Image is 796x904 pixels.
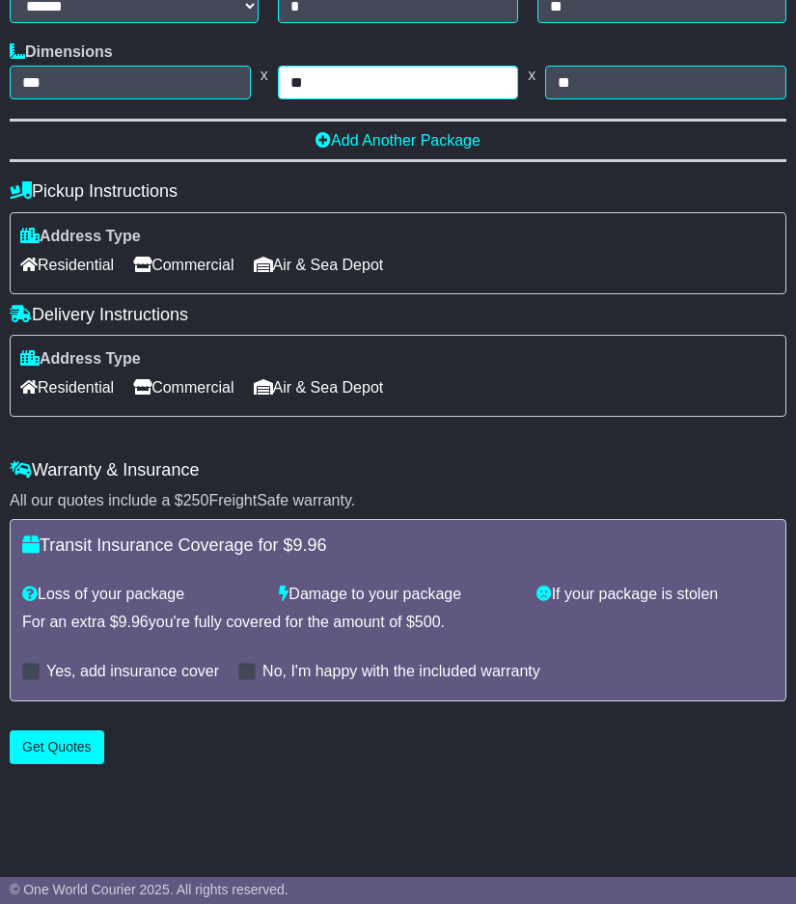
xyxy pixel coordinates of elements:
[46,662,219,680] label: Yes, add insurance cover
[415,614,441,630] span: 500
[292,535,326,555] span: 9.96
[254,250,384,280] span: Air & Sea Depot
[269,585,526,603] div: Damage to your package
[527,585,783,603] div: If your package is stolen
[316,132,480,149] a: Add Another Package
[20,227,141,245] label: Address Type
[20,250,114,280] span: Residential
[10,730,104,764] button: Get Quotes
[133,372,233,402] span: Commercial
[22,613,774,631] div: For an extra $ you're fully covered for the amount of $ .
[10,491,786,509] div: All our quotes include a $ FreightSafe warranty.
[20,372,114,402] span: Residential
[262,662,540,680] label: No, I'm happy with the included warranty
[183,492,209,508] span: 250
[119,614,149,630] span: 9.96
[10,460,786,480] h4: Warranty & Insurance
[251,66,278,84] span: x
[10,42,113,61] label: Dimensions
[22,535,774,556] h4: Transit Insurance Coverage for $
[13,585,269,603] div: Loss of your package
[10,882,288,897] span: © One World Courier 2025. All rights reserved.
[518,66,545,84] span: x
[254,372,384,402] span: Air & Sea Depot
[10,305,786,325] h4: Delivery Instructions
[20,349,141,368] label: Address Type
[10,181,786,202] h4: Pickup Instructions
[133,250,233,280] span: Commercial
